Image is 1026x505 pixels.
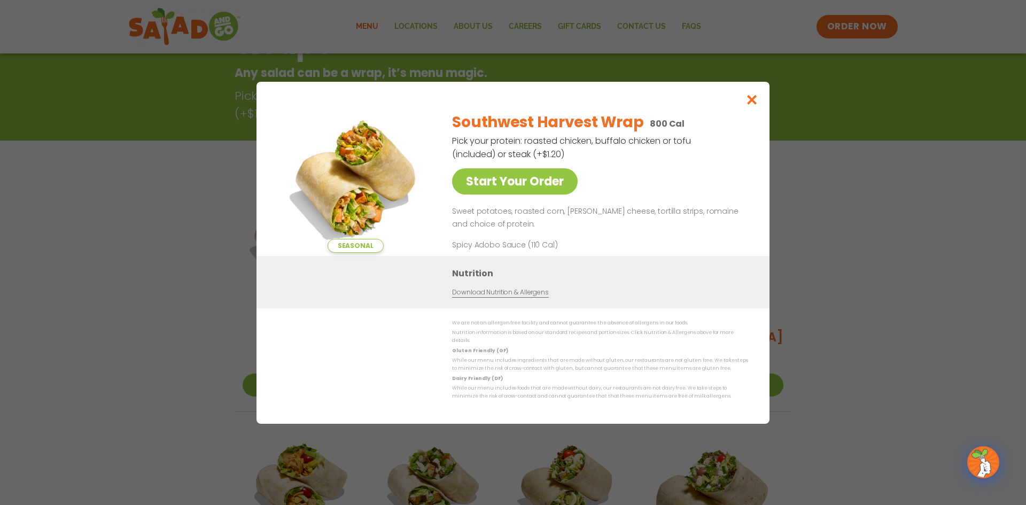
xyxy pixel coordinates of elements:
[452,356,748,373] p: While our menu includes ingredients that are made without gluten, our restaurants are not gluten ...
[281,103,430,253] img: Featured product photo for Southwest Harvest Wrap
[452,347,508,353] strong: Gluten Friendly (GF)
[452,239,650,250] p: Spicy Adobo Sauce (110 Cal)
[650,117,685,130] p: 800 Cal
[452,134,693,161] p: Pick your protein: roasted chicken, buffalo chicken or tofu (included) or steak (+$1.20)
[968,447,998,477] img: wpChatIcon
[452,266,753,279] h3: Nutrition
[452,111,643,134] h2: Southwest Harvest Wrap
[735,82,770,118] button: Close modal
[452,384,748,401] p: While our menu includes foods that are made without dairy, our restaurants are not dairy free. We...
[452,375,502,381] strong: Dairy Friendly (DF)
[452,205,744,231] p: Sweet potatoes, roasted corn, [PERSON_NAME] cheese, tortilla strips, romaine and choice of protein.
[452,168,578,195] a: Start Your Order
[452,319,748,327] p: We are not an allergen free facility and cannot guarantee the absence of allergens in our foods.
[328,239,384,253] span: Seasonal
[452,329,748,345] p: Nutrition information is based on our standard recipes and portion sizes. Click Nutrition & Aller...
[452,287,548,297] a: Download Nutrition & Allergens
